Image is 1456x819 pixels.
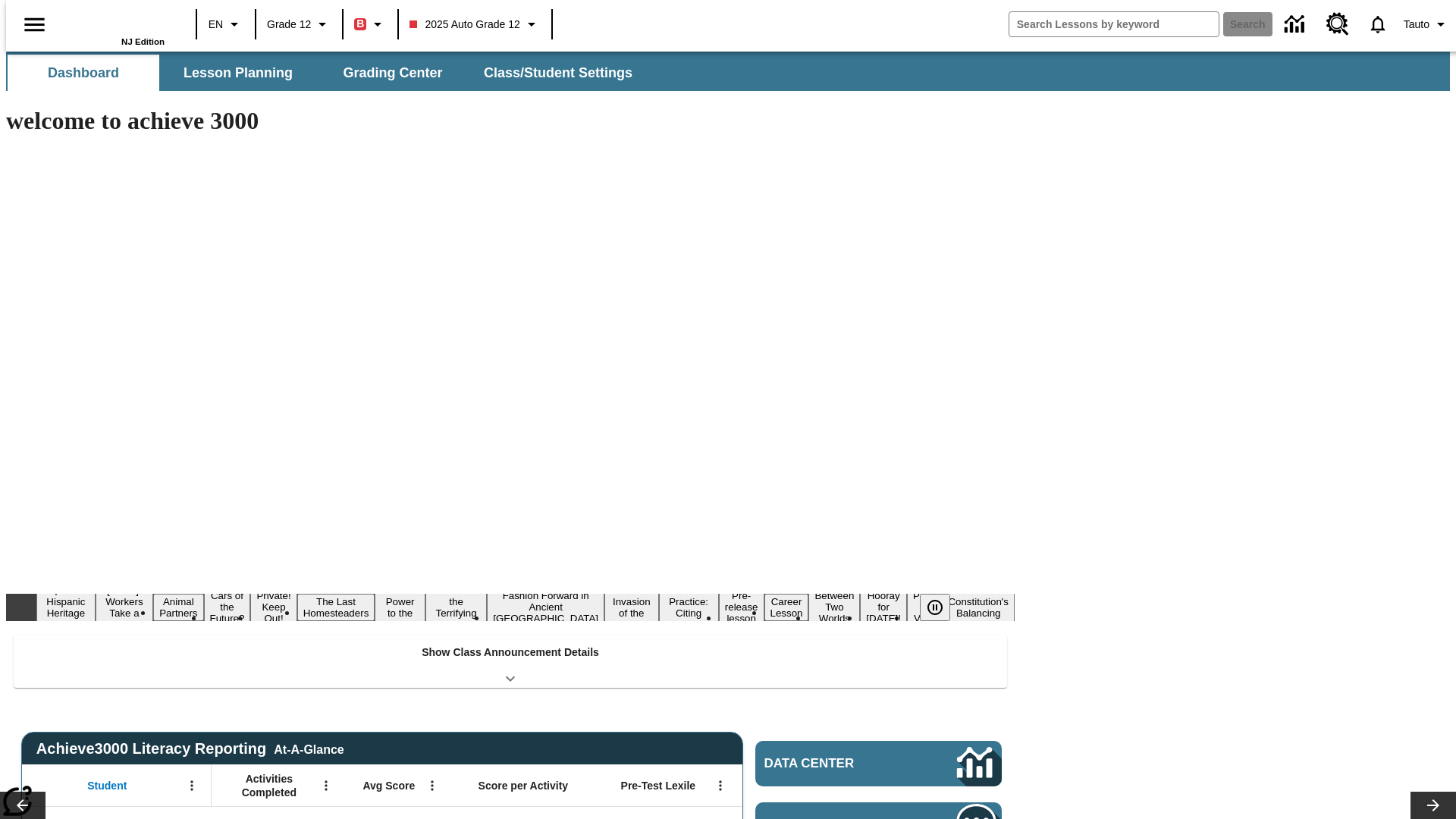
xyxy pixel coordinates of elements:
button: Slide 14 Between Two Worlds [808,588,860,626]
div: Home [66,5,165,46]
button: Class/Student Settings [472,55,645,91]
div: SubNavbar [6,52,1450,91]
span: Activities Completed [219,772,319,799]
button: Lesson Planning [162,55,314,91]
span: Data Center [764,756,906,771]
button: Slide 15 Hooray for Constitution Day! [860,588,907,626]
button: Slide 11 Mixed Practice: Citing Evidence [659,582,719,632]
a: Home [66,7,165,37]
p: Show Class Announcement Details [422,645,599,661]
div: Pause [920,594,965,621]
button: Lesson carousel, Next [1410,792,1456,819]
input: search field [1009,12,1219,36]
div: Show Class Announcement Details [14,635,1007,688]
button: Slide 4 Cars of the Future? [204,588,251,626]
span: B [356,14,364,33]
button: Open Menu [421,774,444,797]
span: Achieve3000 Literacy Reporting [36,740,344,758]
div: At-A-Glance [274,740,344,757]
button: Open side menu [12,2,57,47]
span: Grading Center [343,64,442,82]
button: Class: 2025 Auto Grade 12, Select your class [403,11,546,38]
span: Score per Activity [479,779,569,792]
span: Avg Score [362,779,415,792]
a: Data Center [1276,4,1317,45]
h1: welcome to achieve 3000 [6,107,1015,135]
span: Class/Student Settings [484,64,632,82]
button: Slide 16 Point of View [907,588,942,626]
button: Slide 17 The Constitution's Balancing Act [942,582,1015,632]
button: Grading Center [317,55,469,91]
button: Profile/Settings [1398,11,1456,38]
span: Grade 12 [267,17,311,33]
button: Slide 1 ¡Viva Hispanic Heritage Month! [36,582,96,632]
div: SubNavbar [6,55,646,91]
button: Open Menu [315,774,337,797]
button: Slide 6 The Last Homesteaders [297,594,375,621]
span: Dashboard [48,64,119,82]
button: Open Menu [180,774,203,797]
button: Dashboard [8,55,159,91]
span: EN [209,17,223,33]
span: 2025 Auto Grade 12 [409,17,519,33]
button: Slide 7 Solar Power to the People [375,582,425,632]
a: Notifications [1358,5,1398,44]
button: Slide 3 Animal Partners [153,594,203,621]
button: Boost Class color is red. Change class color [348,11,393,38]
button: Slide 2 Labor Day: Workers Take a Stand [96,582,153,632]
button: Slide 9 Fashion Forward in Ancient Rome [487,588,604,626]
button: Slide 5 Private! Keep Out! [250,588,297,626]
a: Resource Center, Will open in new tab [1317,4,1358,45]
button: Grade: Grade 12, Select a grade [261,11,337,38]
span: Student [87,779,127,792]
button: Open Menu [709,774,732,797]
span: Pre-Test Lexile [621,779,696,792]
span: Lesson Planning [184,64,293,82]
button: Slide 8 Attack of the Terrifying Tomatoes [425,582,487,632]
span: NJ Edition [121,37,165,46]
button: Slide 10 The Invasion of the Free CD [604,582,658,632]
button: Slide 13 Career Lesson [764,594,809,621]
button: Slide 12 Pre-release lesson [719,588,764,626]
button: Language: EN, Select a language [202,11,250,38]
span: Tauto [1404,17,1429,33]
button: Pause [920,594,950,621]
a: Data Center [755,741,1002,786]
